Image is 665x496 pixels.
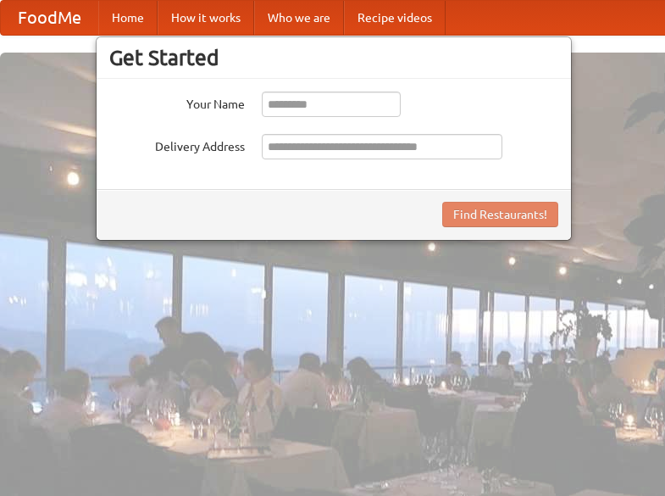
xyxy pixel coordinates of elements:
[254,1,344,35] a: Who we are
[109,92,245,113] label: Your Name
[1,1,98,35] a: FoodMe
[442,202,558,227] button: Find Restaurants!
[109,45,558,70] h3: Get Started
[98,1,158,35] a: Home
[109,134,245,155] label: Delivery Address
[344,1,446,35] a: Recipe videos
[158,1,254,35] a: How it works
